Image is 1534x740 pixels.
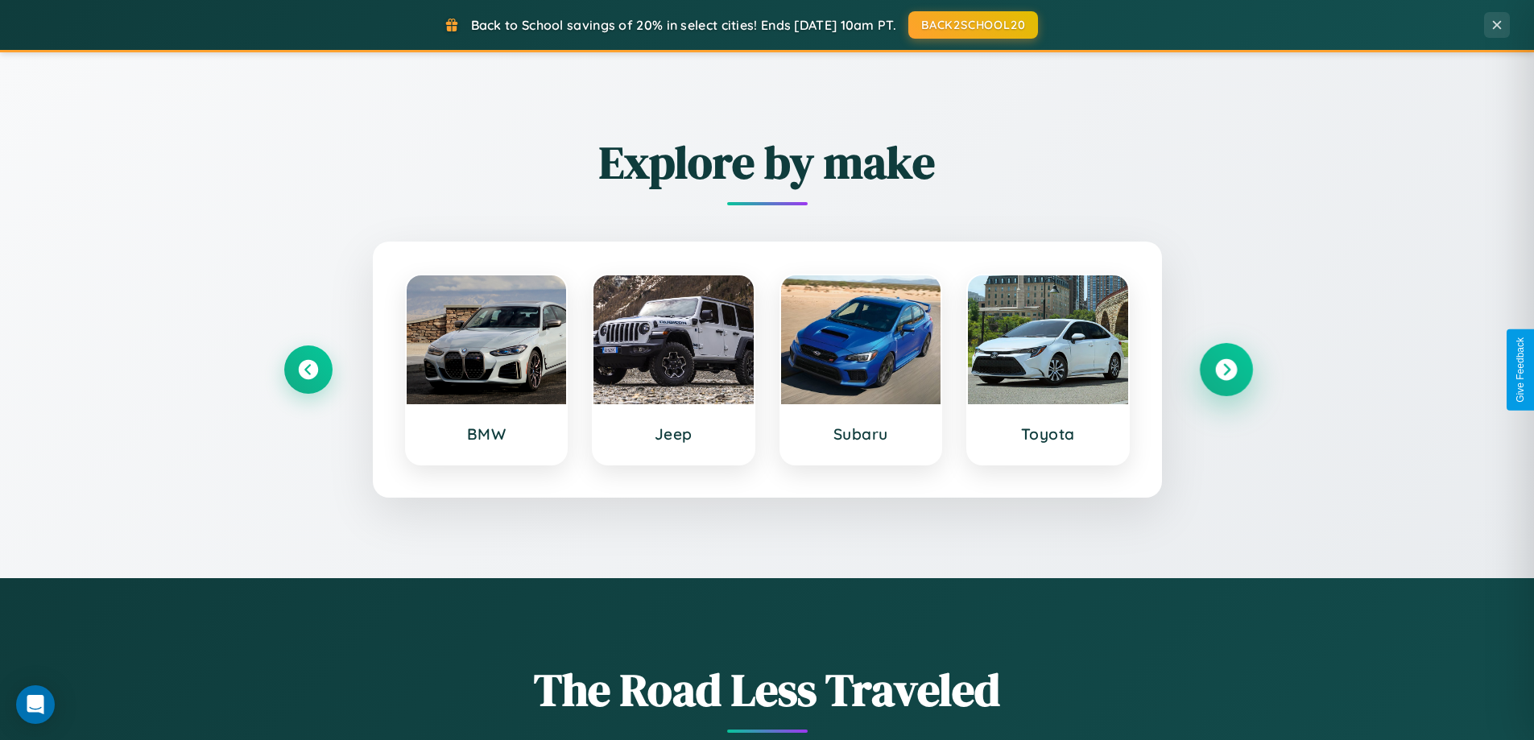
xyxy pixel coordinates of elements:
div: Open Intercom Messenger [16,685,55,724]
h1: The Road Less Traveled [284,659,1251,721]
button: BACK2SCHOOL20 [908,11,1038,39]
div: Give Feedback [1515,337,1526,403]
h3: BMW [423,424,551,444]
span: Back to School savings of 20% in select cities! Ends [DATE] 10am PT. [471,17,896,33]
h3: Toyota [984,424,1112,444]
h2: Explore by make [284,131,1251,193]
h3: Subaru [797,424,925,444]
h3: Jeep [610,424,738,444]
